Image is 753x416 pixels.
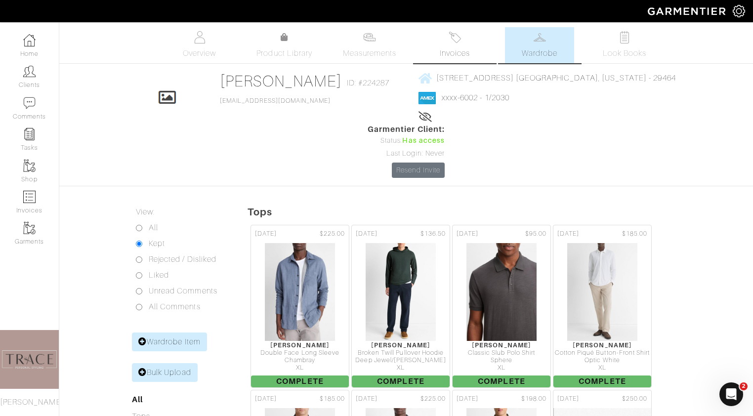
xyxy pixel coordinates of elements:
[368,148,445,159] div: Last Login: Never
[149,301,201,313] label: All Comments
[567,243,638,341] img: YzEDpbrgdnDQq4iEk6bMx4wi
[553,364,651,372] div: XL
[453,375,550,387] span: Complete
[251,357,349,364] div: Chambray
[352,349,450,357] div: Broken Twill Pullover Hoodie
[733,5,745,17] img: gear-icon-white-bd11855cb880d31180b6d7d6211b90ccbf57a29d726f0c71d8c61bd08dd39cc2.png
[442,93,509,102] a: xxxx-6002 - 1/2030
[23,34,36,46] img: dashboard-icon-dbcd8f5a0b271acd01030246c82b418ddd0df26cd7fceb0bd07c9910d44c42f6.png
[525,229,546,239] span: $95.00
[505,27,574,63] a: Wardrobe
[457,229,478,239] span: [DATE]
[250,32,319,59] a: Product Library
[352,357,450,364] div: Deep Jewel/[PERSON_NAME]
[603,47,647,59] span: Look Books
[251,341,349,349] div: [PERSON_NAME]
[343,47,397,59] span: Measurements
[165,27,234,63] a: Overview
[149,253,216,265] label: Rejected / Disliked
[23,160,36,172] img: garments-icon-b7da505a4dc4fd61783c78ac3ca0ef83fa9d6f193b1c9dc38574b1d14d53ca28.png
[320,394,345,404] span: $185.00
[23,128,36,140] img: reminder-icon-8004d30b9f0a5d33ae49ab947aed9ed385cf756f9e5892f1edd6e32f2345188e.png
[183,47,216,59] span: Overview
[449,31,461,43] img: orders-27d20c2124de7fd6de4e0e44c1d41de31381a507db9b33961299e4e07d508b8c.svg
[553,349,651,357] div: Cotton Piqué Button-Front Shirt
[255,394,277,404] span: [DATE]
[619,31,631,43] img: todo-9ac3debb85659649dc8f770b8b6100bb5dab4b48dedcbae339e5042a72dfd3cc.svg
[590,27,659,63] a: Look Books
[622,394,647,404] span: $250.00
[352,341,450,349] div: [PERSON_NAME]
[368,124,445,135] span: Garmentier Client:
[149,285,217,297] label: Unread Comments
[149,222,158,234] label: All
[255,229,277,239] span: [DATE]
[264,243,335,341] img: LaTJR5gmgL9YMH94XEHPBiSE
[453,364,550,372] div: XL
[149,269,169,281] label: Liked
[23,191,36,203] img: orders-icon-0abe47150d42831381b5fb84f609e132dff9fe21cb692f30cb5eec754e2cba89.png
[557,229,579,239] span: [DATE]
[453,341,550,349] div: [PERSON_NAME]
[521,394,546,404] span: $198.00
[466,243,537,341] img: e7d9hzUtDUZeBnLe1SXAo1pe
[132,395,143,404] a: All
[553,341,651,349] div: [PERSON_NAME]
[420,229,446,239] span: $136.50
[740,382,748,390] span: 2
[557,394,579,404] span: [DATE]
[132,333,207,351] a: Wardrobe Item
[402,135,445,146] span: Has access
[23,65,36,78] img: clients-icon-6bae9207a08558b7cb47a8932f037763ab4055f8c8b6bfacd5dc20c3e0201464.png
[23,97,36,109] img: comment-icon-a0a6a9ef722e966f86d9cbdc48e553b5cf19dbc54f86b18d962a5391bc8f6eb6.png
[352,375,450,387] span: Complete
[451,224,552,389] a: [DATE] $95.00 [PERSON_NAME] Classic Slub Polo Shirt Sphere XL Complete
[440,47,470,59] span: Invoices
[220,72,342,90] a: [PERSON_NAME]
[436,74,676,83] span: [STREET_ADDRESS] [GEOGRAPHIC_DATA], [US_STATE] - 29464
[522,47,557,59] span: Wardrobe
[23,222,36,234] img: garments-icon-b7da505a4dc4fd61783c78ac3ca0ef83fa9d6f193b1c9dc38574b1d14d53ca28.png
[320,229,345,239] span: $225.00
[719,382,743,406] iframe: Intercom live chat
[335,27,405,63] a: Measurements
[347,77,390,89] span: ID: #224287
[136,206,155,218] label: View:
[356,394,377,404] span: [DATE]
[256,47,312,59] span: Product Library
[553,357,651,364] div: Optic White
[356,229,377,239] span: [DATE]
[220,97,331,104] a: [EMAIL_ADDRESS][DOMAIN_NAME]
[251,349,349,357] div: Double Face Long Sleeve
[552,224,653,389] a: [DATE] $185.00 [PERSON_NAME] Cotton Piqué Button-Front Shirt Optic White XL Complete
[193,31,206,43] img: basicinfo-40fd8af6dae0f16599ec9e87c0ef1c0a1fdea2edbe929e3d69a839185d80c458.svg
[457,394,478,404] span: [DATE]
[453,357,550,364] div: Sphere
[350,224,451,389] a: [DATE] $136.50 [PERSON_NAME] Broken Twill Pullover Hoodie Deep Jewel/[PERSON_NAME] XL Complete
[453,349,550,357] div: Classic Slub Polo Shirt
[643,2,733,20] img: garmentier-logo-header-white-b43fb05a5012e4ada735d5af1a66efaba907eab6374d6393d1fbf88cb4ef424d.png
[149,238,165,250] label: Kept
[368,135,445,146] div: Status:
[251,364,349,372] div: XL
[250,224,350,389] a: [DATE] $225.00 [PERSON_NAME] Double Face Long Sleeve Chambray XL Complete
[352,364,450,372] div: XL
[365,243,436,341] img: hd8WGez6NWWADS2FjZeRb3gZ
[622,229,647,239] span: $185.00
[534,31,546,43] img: wardrobe-487a4870c1b7c33e795ec22d11cfc2ed9d08956e64fb3008fe2437562e282088.svg
[363,31,376,43] img: measurements-466bbee1fd09ba9460f595b01e5d73f9e2bff037440d3c8f018324cb6cdf7a4a.svg
[420,394,446,404] span: $225.00
[418,72,676,84] a: [STREET_ADDRESS] [GEOGRAPHIC_DATA], [US_STATE] - 29464
[392,163,445,178] a: Resend Invite
[420,27,489,63] a: Invoices
[553,375,651,387] span: Complete
[251,375,349,387] span: Complete
[132,363,198,382] a: Bulk Upload
[248,206,753,218] h5: Tops
[418,92,436,104] img: american_express-1200034d2e149cdf2cc7894a33a747db654cf6f8355cb502592f1d228b2ac700.png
